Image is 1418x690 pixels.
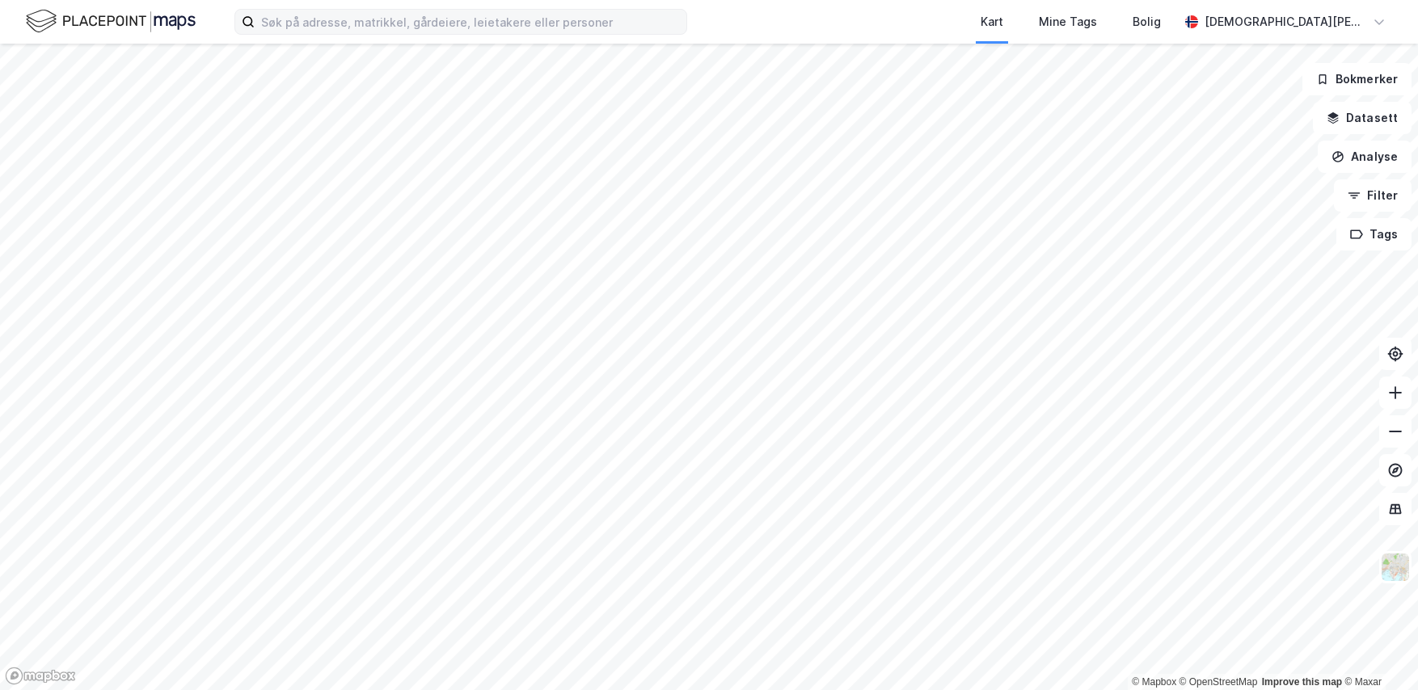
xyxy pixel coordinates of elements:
[255,10,686,34] input: Søk på adresse, matrikkel, gårdeiere, leietakere eller personer
[1336,218,1412,250] button: Tags
[1133,12,1161,32] div: Bolig
[5,667,76,685] a: Mapbox homepage
[1262,676,1342,688] a: Improve this map
[1132,676,1176,688] a: Mapbox
[1180,676,1258,688] a: OpenStreetMap
[26,7,196,36] img: logo.f888ab2527a4732fd821a326f86c7f29.svg
[1337,612,1418,690] iframe: Chat Widget
[1205,12,1366,32] div: [DEMOGRAPHIC_DATA][PERSON_NAME]
[1334,179,1412,212] button: Filter
[1313,102,1412,134] button: Datasett
[981,12,1003,32] div: Kart
[1302,63,1412,95] button: Bokmerker
[1039,12,1097,32] div: Mine Tags
[1318,141,1412,173] button: Analyse
[1337,612,1418,690] div: Kontrollprogram for chat
[1380,552,1411,583] img: Z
